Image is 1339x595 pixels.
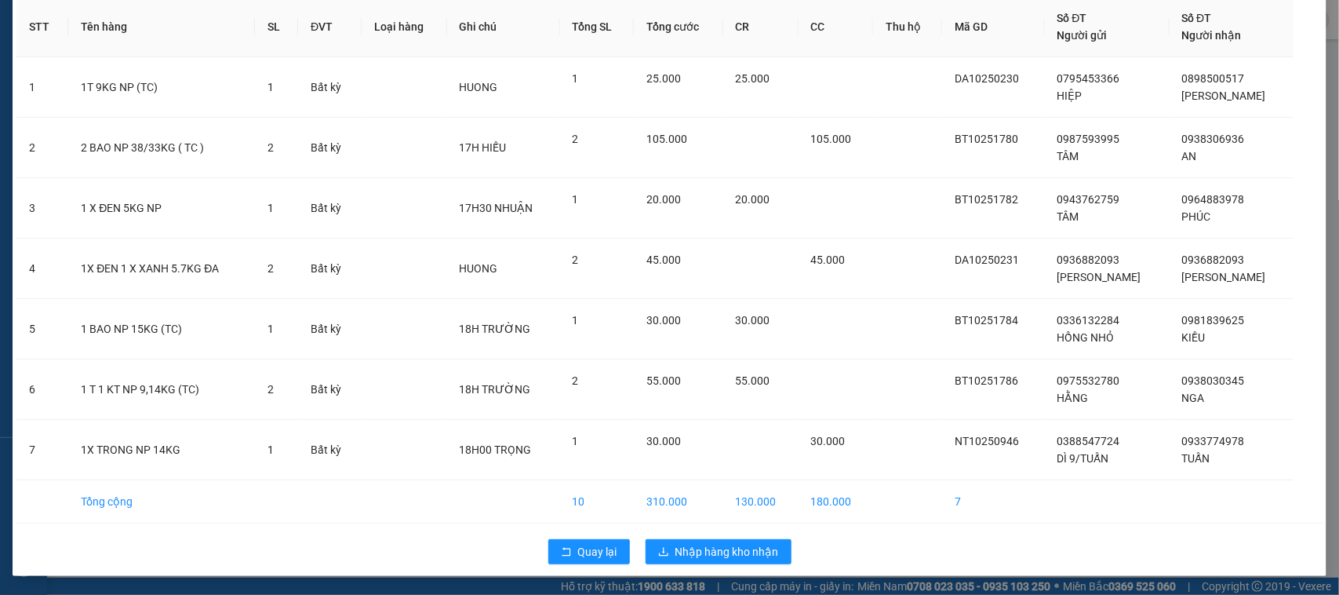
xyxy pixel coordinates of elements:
td: 310.000 [634,480,722,524]
td: Bất kỳ [298,118,362,178]
span: 30.000 [811,435,846,447]
span: 1 [267,323,274,335]
span: 0336132284 [1057,314,1120,327]
span: 0933774978 [1182,435,1245,447]
td: 10 [560,480,635,524]
td: 5 [16,299,68,360]
span: 18H TRƯỜNG [460,383,531,396]
span: 30.000 [646,435,681,447]
span: KIỀU [1182,331,1206,344]
span: 0975532780 [1057,374,1120,387]
span: TÂM [1057,150,1079,162]
div: THANH [150,32,317,51]
span: PHÚC [1182,210,1211,223]
span: BT10251784 [955,314,1018,327]
div: KANISS [13,49,139,68]
span: 1 [267,202,274,214]
span: 0936882093 [1057,254,1120,266]
td: Bất kỳ [298,360,362,420]
td: Bất kỳ [298,178,362,239]
span: DA10250230 [955,72,1019,85]
td: Bất kỳ [298,239,362,299]
td: Bất kỳ [298,299,362,360]
td: Bất kỳ [298,420,362,480]
span: 1 [573,72,579,85]
td: 1 X ĐEN 5KG NP [68,178,255,239]
div: [PERSON_NAME] [13,13,139,49]
span: Quay lại [578,543,617,560]
span: 25.000 [646,72,681,85]
span: [PERSON_NAME] [1057,271,1141,283]
span: TÂM [1057,210,1079,223]
span: 2 [573,133,579,145]
td: 2 BAO NP 38/33KG ( TC ) [68,118,255,178]
span: 45.000 [646,254,681,266]
span: 2 [267,262,274,275]
span: download [658,546,669,559]
span: 2 [573,254,579,266]
span: 1 [573,435,579,447]
span: Người nhận [1182,29,1242,42]
span: BT10251782 [955,193,1018,206]
span: rollback [561,546,572,559]
span: 0898500517 [1182,72,1245,85]
span: 30.000 [736,314,770,327]
span: 17H30 NHUẬN [460,202,533,214]
span: Số ĐT [1182,12,1212,24]
td: 1X TRONG NP 14KG [68,420,255,480]
td: 7 [16,420,68,480]
span: 1 [267,81,274,93]
span: [PERSON_NAME] [1182,271,1266,283]
span: 20.000 [736,193,770,206]
td: 2 [16,118,68,178]
span: DA10250231 [955,254,1019,266]
span: 0795453366 [1057,72,1120,85]
span: 0981839625 [1182,314,1245,327]
span: 1 [267,444,274,456]
span: 105.000 [811,133,852,145]
span: NT10250946 [955,435,1019,447]
span: AN [1182,150,1197,162]
span: 0987593995 [1057,133,1120,145]
span: Nhận: [150,15,187,31]
div: Bến Tre [150,13,317,32]
td: 130.000 [723,480,799,524]
span: 0388547724 [1057,435,1120,447]
span: 30.000 [646,314,681,327]
button: downloadNhập hàng kho nhận [646,539,791,564]
td: 1X ĐEN 1 X XANH 5.7KG ĐA [68,239,255,299]
td: Bất kỳ [298,57,362,118]
span: 2 [267,141,274,154]
td: 1T 9KG NP (TC) [68,57,255,118]
span: DÌ 9/TUẤN [1057,452,1109,465]
span: 20.000 [646,193,681,206]
span: 55.000 [646,374,681,387]
span: 18H00 TRỌNG [460,444,532,456]
span: 105.000 [646,133,687,145]
span: Số ĐT [1057,12,1087,24]
span: 0938306936 [1182,133,1245,145]
span: 18H TRƯỜNG [460,323,531,335]
td: 3 [16,178,68,239]
span: HẰNG [1057,392,1089,404]
span: 45.000 [811,254,846,266]
span: BT10251780 [955,133,1018,145]
span: Chưa [PERSON_NAME] : [147,99,258,136]
span: HUONG [460,262,498,275]
span: Gửi: [13,13,38,30]
span: 0936882093 [1182,254,1245,266]
span: 0964883978 [1182,193,1245,206]
span: NGA [1182,392,1205,404]
span: Nhập hàng kho nhận [675,543,779,560]
div: 25.000 [147,99,318,137]
span: HỒNG NHỎ [1057,331,1115,344]
span: TUẤN [1182,452,1210,465]
td: 4 [16,239,68,299]
span: Người gửi [1057,29,1108,42]
span: 1 [573,314,579,327]
td: 1 [16,57,68,118]
td: Tổng cộng [68,480,255,524]
span: 0938030345 [1182,374,1245,387]
td: 180.000 [799,480,874,524]
td: 7 [942,480,1044,524]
